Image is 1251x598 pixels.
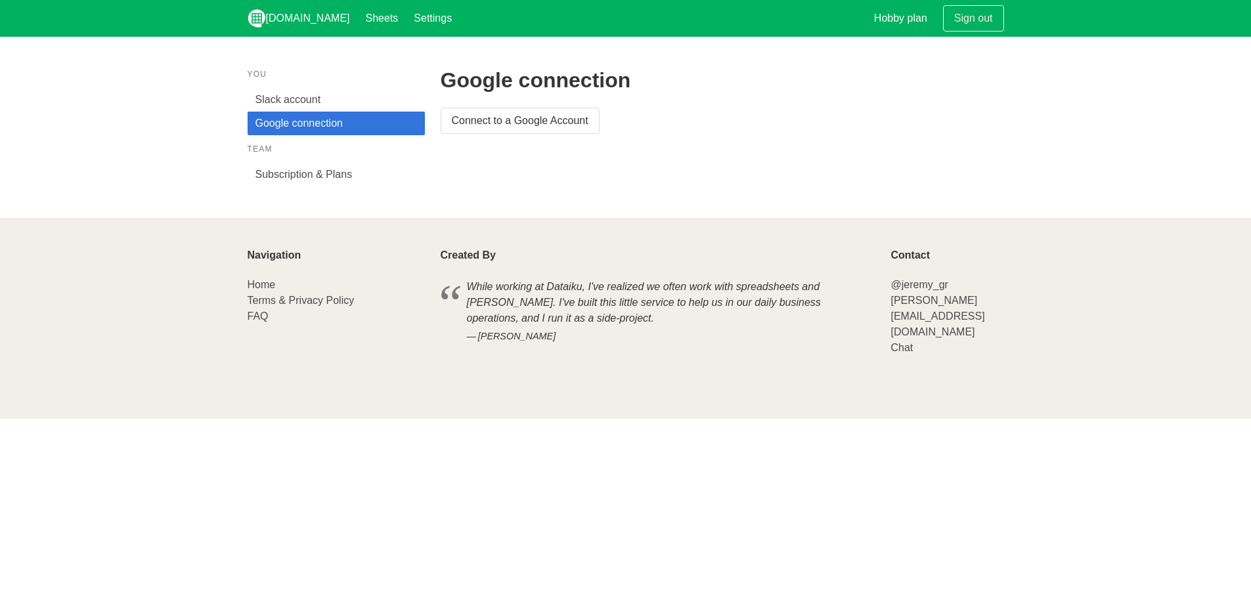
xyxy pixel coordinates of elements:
a: Home [248,279,276,290]
a: Sign out [943,5,1004,32]
p: You [248,68,425,80]
a: Terms & Privacy Policy [248,295,355,306]
p: Team [248,143,425,155]
a: Subscription & Plans [248,163,425,186]
a: @jeremy_gr [890,279,948,290]
h2: Google connection [441,68,1004,92]
a: Connect to a Google Account [441,108,600,134]
p: Navigation [248,249,425,261]
a: [PERSON_NAME][EMAIL_ADDRESS][DOMAIN_NAME] [890,295,984,337]
blockquote: While working at Dataiku, I've realized we often work with spreadsheets and [PERSON_NAME]. I've b... [441,277,875,346]
p: Contact [890,249,1003,261]
p: Created By [441,249,875,261]
a: Google connection [248,112,425,135]
a: FAQ [248,310,269,322]
cite: [PERSON_NAME] [467,330,849,344]
img: logo_v2_white.png [248,9,266,28]
a: Slack account [248,88,425,112]
a: Chat [890,342,913,353]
